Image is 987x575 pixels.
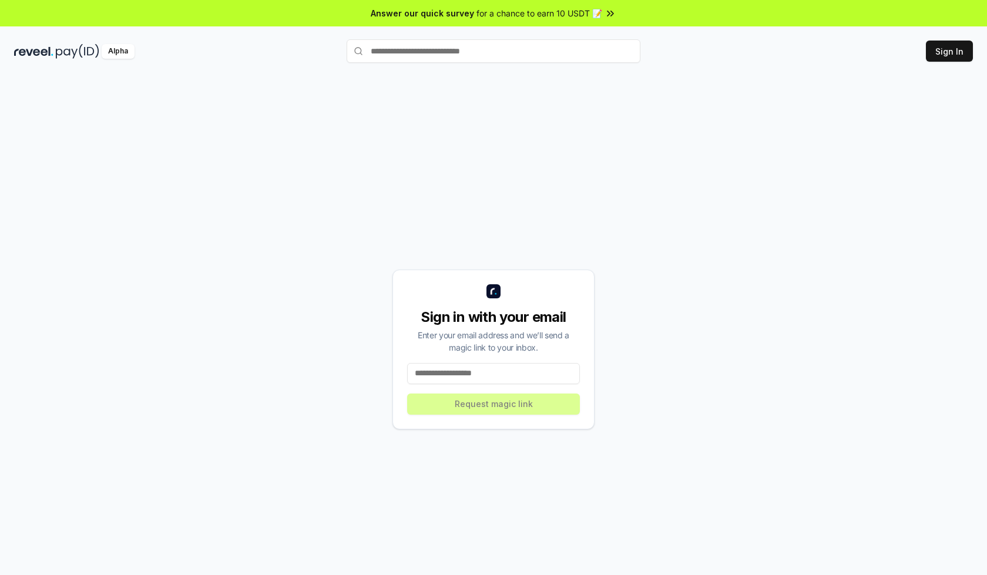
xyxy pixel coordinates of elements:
[926,41,973,62] button: Sign In
[407,329,580,354] div: Enter your email address and we’ll send a magic link to your inbox.
[407,308,580,327] div: Sign in with your email
[486,284,501,298] img: logo_small
[14,44,53,59] img: reveel_dark
[476,7,602,19] span: for a chance to earn 10 USDT 📝
[56,44,99,59] img: pay_id
[371,7,474,19] span: Answer our quick survey
[102,44,135,59] div: Alpha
